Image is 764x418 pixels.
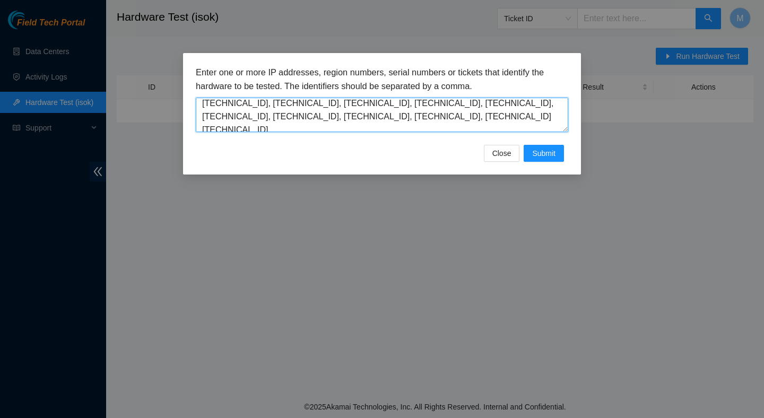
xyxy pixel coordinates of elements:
textarea: [TECHNICAL_ID], [TECHNICAL_ID], [TECHNICAL_ID], [TECHNICAL_ID], [TECHNICAL_ID], [TECHNICAL_ID], [... [196,98,568,132]
button: Close [484,145,520,162]
span: Close [492,147,511,159]
span: Submit [532,147,555,159]
button: Submit [524,145,564,162]
h3: Enter one or more IP addresses, region numbers, serial numbers or tickets that identify the hardw... [196,66,568,93]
